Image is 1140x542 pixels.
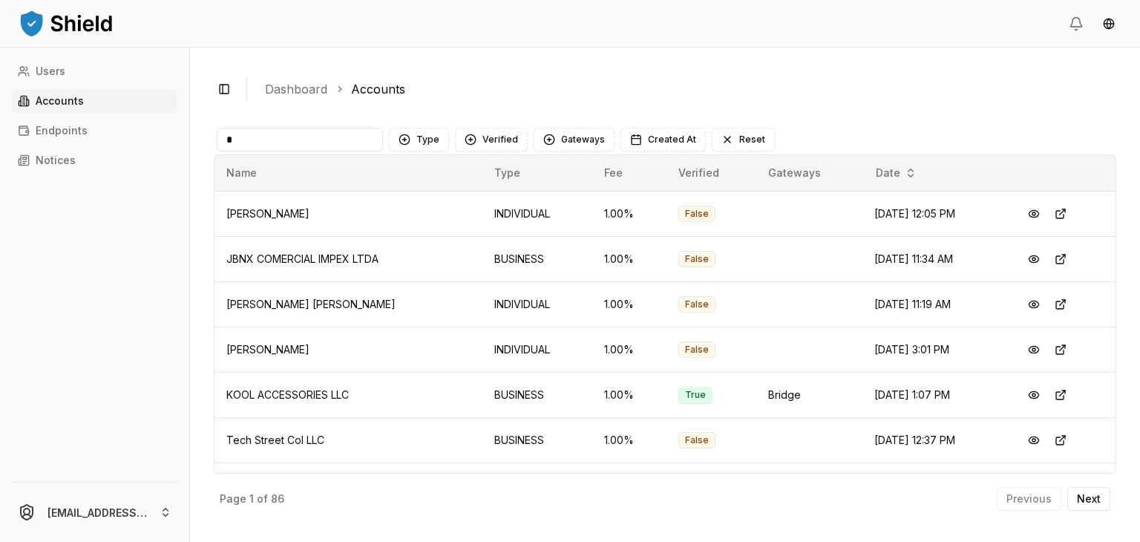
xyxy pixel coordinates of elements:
[36,96,84,106] p: Accounts
[874,207,955,220] span: [DATE] 12:05 PM
[36,125,88,136] p: Endpoints
[271,494,284,504] p: 86
[874,343,949,356] span: [DATE] 3:01 PM
[6,489,183,536] button: [EMAIL_ADDRESS][DOMAIN_NAME]
[604,434,634,446] span: 1.00 %
[226,207,309,220] span: [PERSON_NAME]
[47,505,148,520] p: [EMAIL_ADDRESS][DOMAIN_NAME]
[455,128,528,151] button: Verified
[226,388,349,401] span: KOOL ACCESSORIES LLC
[1077,494,1101,504] p: Next
[36,155,76,166] p: Notices
[482,236,592,281] td: BUSINESS
[482,463,592,508] td: INDIVIDUAL
[874,252,953,265] span: [DATE] 11:34 AM
[620,128,706,151] button: Created At
[482,327,592,372] td: INDIVIDUAL
[226,252,379,265] span: JBNX COMERCIAL IMPEX LTDA
[257,494,268,504] p: of
[648,134,696,146] span: Created At
[482,372,592,417] td: BUSINESS
[482,155,592,191] th: Type
[604,388,634,401] span: 1.00 %
[265,80,327,98] a: Dashboard
[226,298,396,310] span: [PERSON_NAME] [PERSON_NAME]
[666,155,756,191] th: Verified
[768,388,801,401] span: Bridge
[36,66,65,76] p: Users
[18,8,114,38] img: ShieldPay Logo
[351,80,405,98] a: Accounts
[482,417,592,463] td: BUSINESS
[482,191,592,236] td: INDIVIDUAL
[482,281,592,327] td: INDIVIDUAL
[265,80,1104,98] nav: breadcrumb
[12,89,177,113] a: Accounts
[756,155,862,191] th: Gateways
[592,155,666,191] th: Fee
[220,494,246,504] p: Page
[226,434,324,446] span: Tech Street Col LLC
[874,298,951,310] span: [DATE] 11:19 AM
[389,128,449,151] button: Type
[712,128,775,151] button: Reset filters
[12,59,177,83] a: Users
[604,343,634,356] span: 1.00 %
[1067,487,1110,511] button: Next
[874,388,950,401] span: [DATE] 1:07 PM
[214,155,482,191] th: Name
[534,128,615,151] button: Gateways
[874,434,955,446] span: [DATE] 12:37 PM
[226,343,309,356] span: [PERSON_NAME]
[604,252,634,265] span: 1.00 %
[12,148,177,172] a: Notices
[604,298,634,310] span: 1.00 %
[249,494,254,504] p: 1
[604,207,634,220] span: 1.00 %
[870,161,923,185] button: Date
[12,119,177,143] a: Endpoints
